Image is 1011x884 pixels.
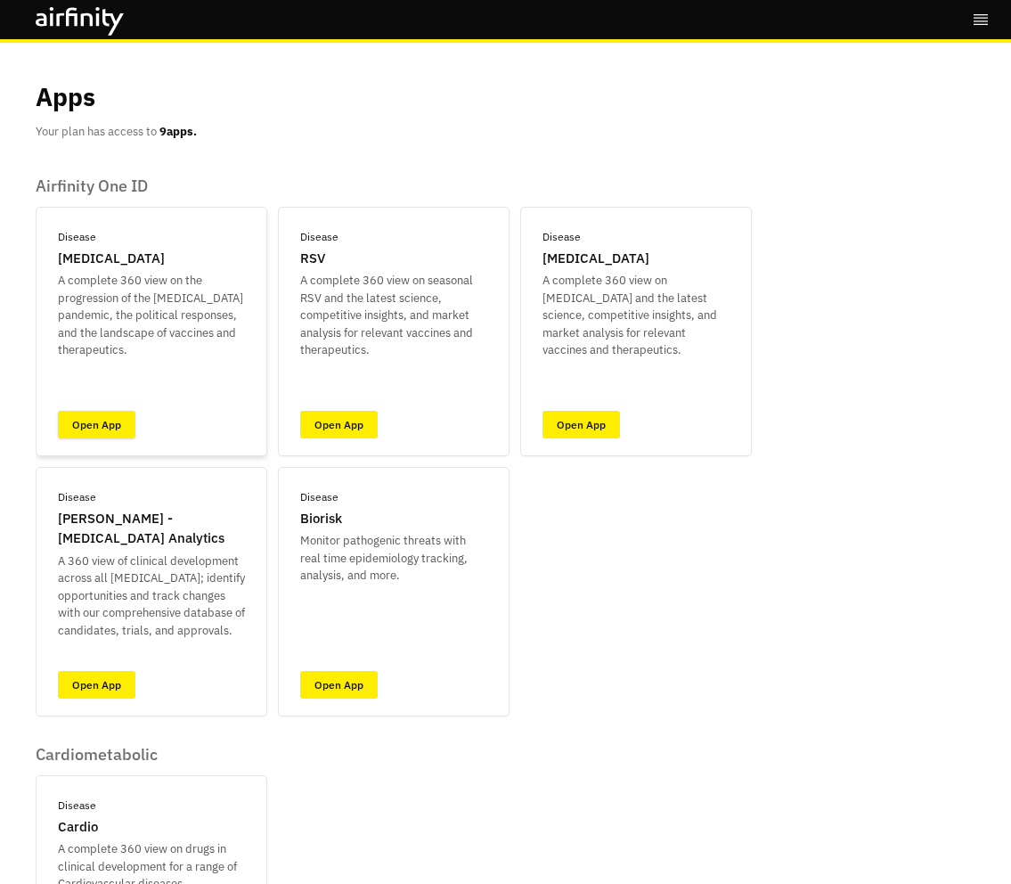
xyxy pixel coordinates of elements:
p: Cardio [58,817,98,838]
p: Cardiometabolic [36,745,267,765]
p: Disease [58,229,96,245]
p: Disease [58,489,96,505]
p: Disease [300,489,338,505]
p: Disease [300,229,338,245]
a: Open App [300,671,378,699]
p: Disease [542,229,581,245]
p: A complete 360 view on seasonal RSV and the latest science, competitive insights, and market anal... [300,272,487,359]
p: [MEDICAL_DATA] [58,249,165,269]
a: Open App [300,411,378,438]
p: Your plan has access to [36,123,197,141]
a: Open App [542,411,620,438]
p: A 360 view of clinical development across all [MEDICAL_DATA]; identify opportunities and track ch... [58,552,245,640]
p: Disease [58,798,96,814]
p: [MEDICAL_DATA] [542,249,649,269]
p: Airfinity One ID [36,176,975,196]
a: Open App [58,411,135,438]
p: RSV [300,249,325,269]
b: 9 apps. [159,124,197,139]
p: [PERSON_NAME] - [MEDICAL_DATA] Analytics [58,509,245,549]
a: Open App [58,671,135,699]
p: A complete 360 view on the progression of the [MEDICAL_DATA] pandemic, the political responses, a... [58,272,245,359]
p: A complete 360 view on [MEDICAL_DATA] and the latest science, competitive insights, and market an... [542,272,730,359]
p: Monitor pathogenic threats with real time epidemiology tracking, analysis, and more. [300,532,487,585]
p: Apps [36,78,95,116]
p: Biorisk [300,509,342,529]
